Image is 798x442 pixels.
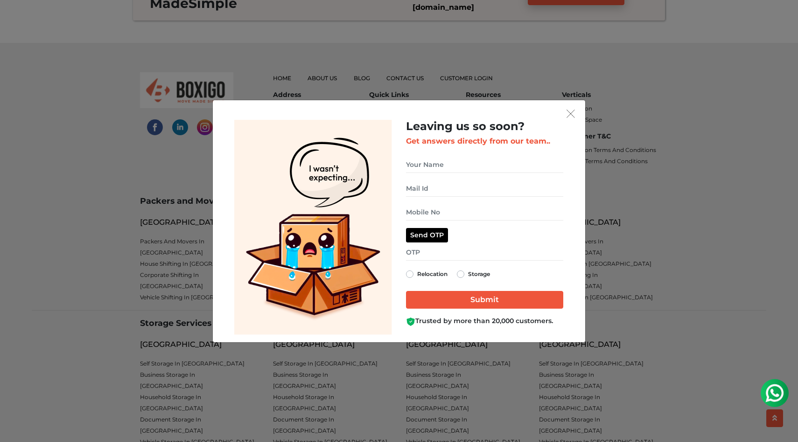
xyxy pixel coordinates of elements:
label: Storage [468,269,490,280]
div: Trusted by more than 20,000 customers. [406,316,563,326]
button: Send OTP [406,228,448,242]
img: whatsapp-icon.svg [9,9,28,28]
img: exit [567,110,575,118]
input: OTP [406,244,563,261]
h2: Leaving us so soon? [406,120,563,133]
h3: Get answers directly from our team.. [406,137,563,145]
input: Your Name [406,157,563,173]
input: Submit [406,291,563,309]
img: Boxigo Customer Shield [406,317,415,326]
label: Relocation [417,269,448,280]
input: Mail Id [406,180,563,197]
img: Lead Welcome Image [234,120,392,335]
input: Mobile No [406,204,563,221]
